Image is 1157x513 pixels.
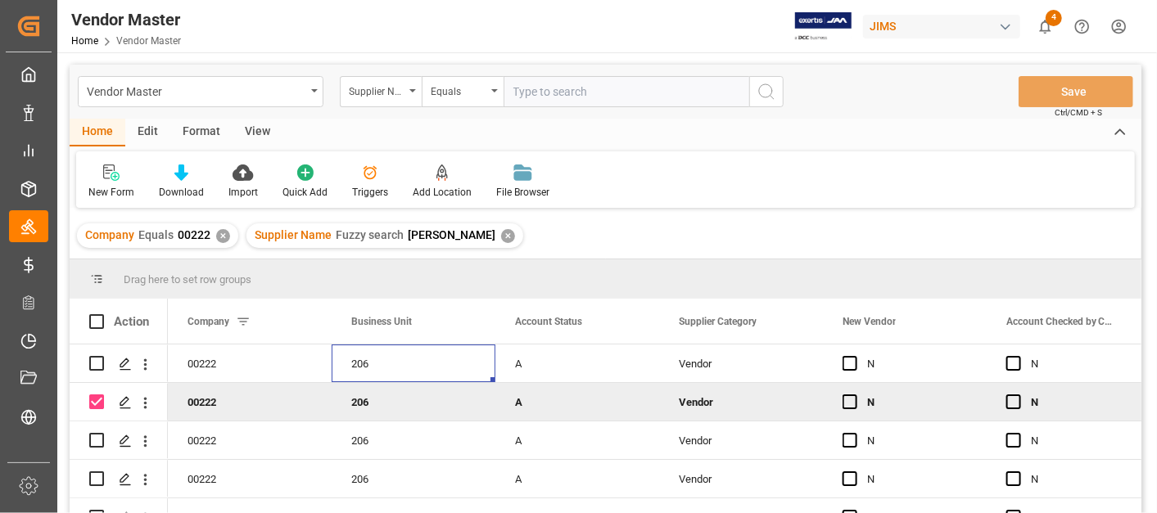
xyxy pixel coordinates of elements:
span: [PERSON_NAME] [408,228,495,241]
div: ✕ [501,229,515,243]
div: A [515,461,640,498]
div: A [515,345,640,383]
div: Press SPACE to select this row. [70,344,168,383]
div: 206 [332,383,495,421]
span: Supplier Name [255,228,332,241]
span: 4 [1046,10,1062,26]
div: Download [159,185,204,200]
span: Company [188,316,229,327]
div: 206 [332,344,495,382]
span: 00222 [178,228,210,241]
div: Supplier Name [349,80,404,99]
button: JIMS [863,11,1027,42]
div: Quick Add [282,185,328,200]
div: Press SPACE to select this row. [70,460,168,498]
div: A [515,422,640,460]
div: JIMS [863,15,1020,38]
button: open menu [422,76,504,107]
div: 206 [332,460,495,497]
div: Vendor Master [87,80,305,101]
span: Equals [138,228,174,241]
div: Vendor [679,422,803,460]
div: Format [170,119,233,146]
div: N [1031,384,1131,421]
div: Press SPACE to deselect this row. [70,383,168,421]
div: N [867,345,967,383]
div: N [1031,345,1131,383]
span: Company [85,228,134,241]
div: Add Location [413,185,472,200]
div: 00222 [168,344,332,382]
div: Vendor [679,384,803,421]
span: Business Unit [351,316,412,327]
div: Home [70,119,125,146]
span: Fuzzy search [336,228,404,241]
div: N [1031,461,1131,498]
button: show 4 new notifications [1027,8,1064,45]
span: New Vendor [843,316,896,327]
div: ✕ [216,229,230,243]
div: Import [228,185,258,200]
div: 206 [332,421,495,459]
span: Account Checked by Compliance [1006,316,1116,327]
span: Ctrl/CMD + S [1055,106,1102,119]
div: N [867,384,967,421]
img: Exertis%20JAM%20-%20Email%20Logo.jpg_1722504956.jpg [795,12,852,41]
div: 00222 [168,383,332,421]
div: Triggers [352,185,388,200]
div: New Form [88,185,134,200]
span: Drag here to set row groups [124,273,251,286]
span: Account Status [515,316,582,327]
div: Vendor Master [71,7,181,32]
div: N [1031,422,1131,460]
a: Home [71,35,98,47]
span: Supplier Category [679,316,757,327]
div: N [867,461,967,498]
div: Action [114,314,149,329]
div: A [515,384,640,421]
div: View [233,119,282,146]
button: open menu [78,76,323,107]
div: Edit [125,119,170,146]
div: Press SPACE to select this row. [70,421,168,460]
button: Help Center [1064,8,1101,45]
input: Type to search [504,76,749,107]
div: Equals [431,80,486,99]
button: Save [1019,76,1133,107]
div: N [867,422,967,460]
div: Vendor [679,345,803,383]
div: 00222 [168,460,332,497]
div: 00222 [168,421,332,459]
div: File Browser [496,185,549,200]
button: open menu [340,76,422,107]
div: Vendor [679,461,803,498]
button: search button [749,76,784,107]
